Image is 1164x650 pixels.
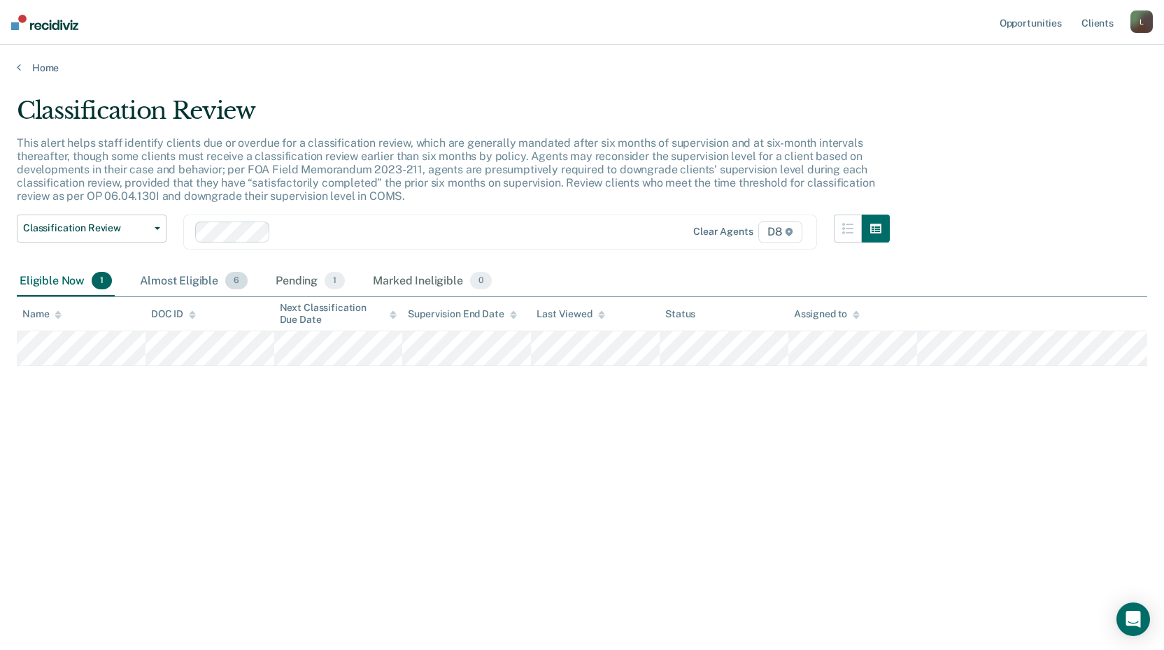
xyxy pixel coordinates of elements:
div: Open Intercom Messenger [1116,602,1150,636]
img: Recidiviz [11,15,78,30]
span: 1 [92,272,112,290]
button: Classification Review [17,215,166,243]
p: This alert helps staff identify clients due or overdue for a classification review, which are gen... [17,136,874,203]
div: Almost Eligible6 [137,266,250,297]
div: Status [665,308,695,320]
span: 6 [225,272,248,290]
a: Home [17,62,1147,74]
div: Name [22,308,62,320]
div: DOC ID [151,308,196,320]
button: L [1130,10,1153,33]
span: 0 [470,272,492,290]
div: Assigned to [794,308,860,320]
div: Next Classification Due Date [280,302,397,326]
span: Classification Review [23,222,149,234]
div: Pending1 [273,266,348,297]
div: Marked Ineligible0 [370,266,495,297]
span: D8 [758,221,802,243]
div: Classification Review [17,96,890,136]
div: Last Viewed [537,308,604,320]
div: Clear agents [693,226,753,238]
span: 1 [325,272,345,290]
div: Eligible Now1 [17,266,115,297]
div: Supervision End Date [408,308,516,320]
